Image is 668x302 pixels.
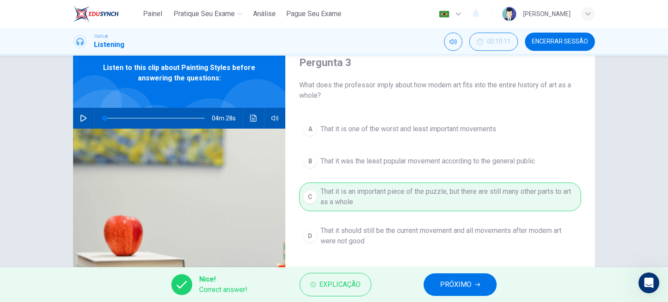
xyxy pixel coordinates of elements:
span: PRÓXIMO [440,279,471,291]
p: Hey [PERSON_NAME]. Welcome to EduSynch! [17,62,157,121]
img: pt [439,11,450,17]
span: Análise [253,9,276,19]
span: Messages [72,244,102,250]
span: Painel [143,9,162,19]
div: Silenciar [444,33,462,51]
div: AI Agent and team can help [18,163,132,173]
span: Pratique seu exame [174,9,235,19]
span: Help [138,244,152,250]
span: Correct answer! [199,285,247,295]
div: Ask a questionAI Agent and team can helpProfile image for Fin [9,147,165,180]
span: 04m 28s [212,108,243,129]
span: Nice! [199,274,247,285]
span: TOEFL® [94,33,108,40]
button: Encerrar Sessão [525,33,595,51]
h1: Listening [94,40,124,50]
div: [PERSON_NAME] [523,9,571,19]
span: What does the professor imply about how modern art fits into the entire history of art as a whole? [299,80,581,101]
div: Esconder [469,33,518,51]
button: PRÓXIMO [424,273,497,296]
span: Search for help [18,192,70,202]
button: Help [116,222,174,257]
div: CEFR Level Test Structure and Scoring System [13,209,161,234]
span: Encerrar Sessão [532,38,588,45]
button: Messages [58,222,116,257]
button: 00:10:11 [469,33,518,51]
button: Painel [139,6,167,22]
button: Explicação [300,273,371,296]
button: Análise [250,6,279,22]
img: Profile image for Fin [135,158,146,169]
span: Home [19,244,39,250]
h4: Pergunta 3 [299,56,581,70]
span: Explicação [319,279,361,291]
div: CEFR Level Test Structure and Scoring System [18,212,146,231]
img: Profile picture [502,7,516,21]
div: Ask a question [18,154,132,163]
button: Search for help [13,188,161,206]
button: Pague Seu Exame [283,6,345,22]
span: Listen to this clip about Painting Styles before answering the questions: [101,63,257,83]
button: Pratique seu exame [170,6,246,22]
iframe: Intercom live chat [638,272,659,293]
a: EduSynch logo [73,5,139,23]
button: Clique para ver a transcrição do áudio [247,108,261,129]
span: Pague Seu Exame [286,9,341,19]
span: 00:10:11 [487,38,511,45]
p: How can we help? [17,121,157,136]
img: EduSynch logo [73,5,119,23]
